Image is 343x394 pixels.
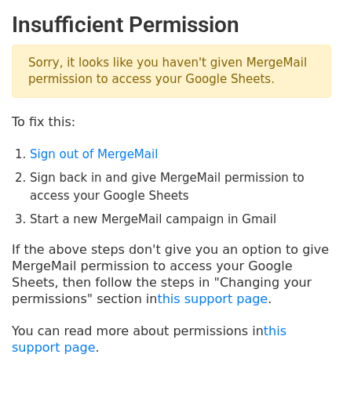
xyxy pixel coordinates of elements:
p: To fix this: [12,114,331,130]
a: this support page [157,291,268,306]
p: If the above steps don't give you an option to give MergeMail permission to access your Google Sh... [12,241,331,307]
li: Start a new MergeMail campaign in Gmail [30,211,331,229]
p: Sorry, it looks like you haven't given MergeMail permission to access your Google Sheets. [12,45,331,98]
a: Sign out of MergeMail [30,147,158,161]
h2: Insufficient Permission [12,12,331,38]
a: this support page [12,324,286,355]
li: Sign back in and give MergeMail permission to access your Google Sheets [30,169,331,204]
p: You can read more about permissions in . [12,323,331,356]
